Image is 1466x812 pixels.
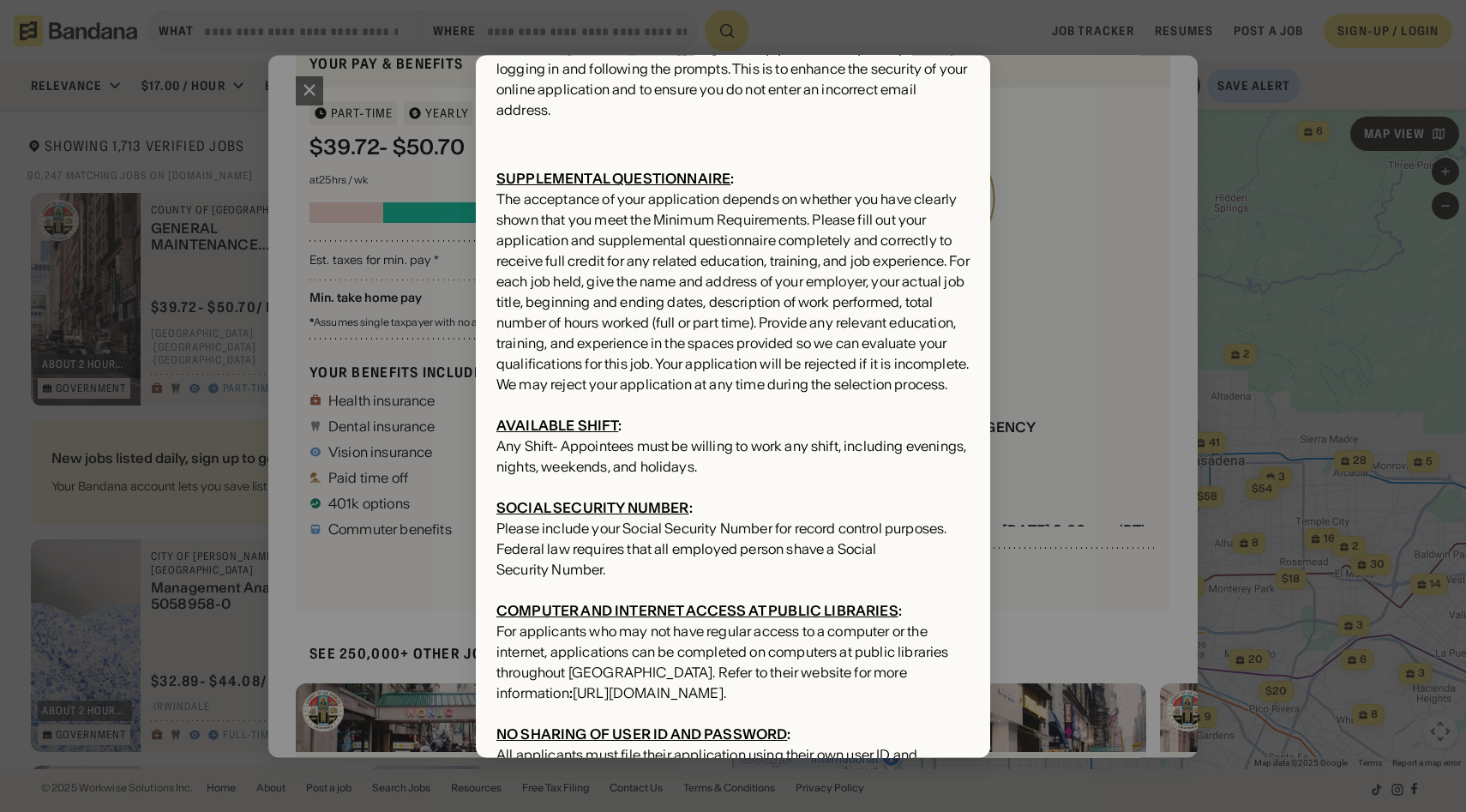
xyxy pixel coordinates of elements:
[496,725,787,743] u: NO SHARING OF USER ID AND PASSWORD
[496,170,730,187] u: SUPPLEMENTAL QUESTIONNAIRE
[496,499,689,516] u: SOCIAL SECURITY NUMBER
[496,417,622,434] div: :
[496,746,957,804] span: All applicants must file their application using their own user ID and password. Using a family m...
[496,684,791,743] span: .
[730,170,734,187] span: :
[496,602,898,619] u: COMPUTER AND INTERNET ACCESS AT PUBLIC LIBRARIES
[496,623,949,701] span: For applicants who may not have regular access to a computer or the internet, applications can be...
[496,725,791,743] div: :
[496,190,970,393] span: The acceptance of your application depends on whether you have clearly shown that you meet the Mi...
[496,499,693,516] div: :
[496,499,946,619] span: Please include your Social Security Number for record control purposes. Federal law requires that...
[569,684,573,701] div: :
[496,602,902,619] div: :
[573,684,724,701] a: [URL][DOMAIN_NAME]
[496,417,618,434] u: AVAILABLE SHIFT
[496,437,966,475] span: Any Shift- Appointees must be willing to work any shift, including evenings, nights, weekends, an...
